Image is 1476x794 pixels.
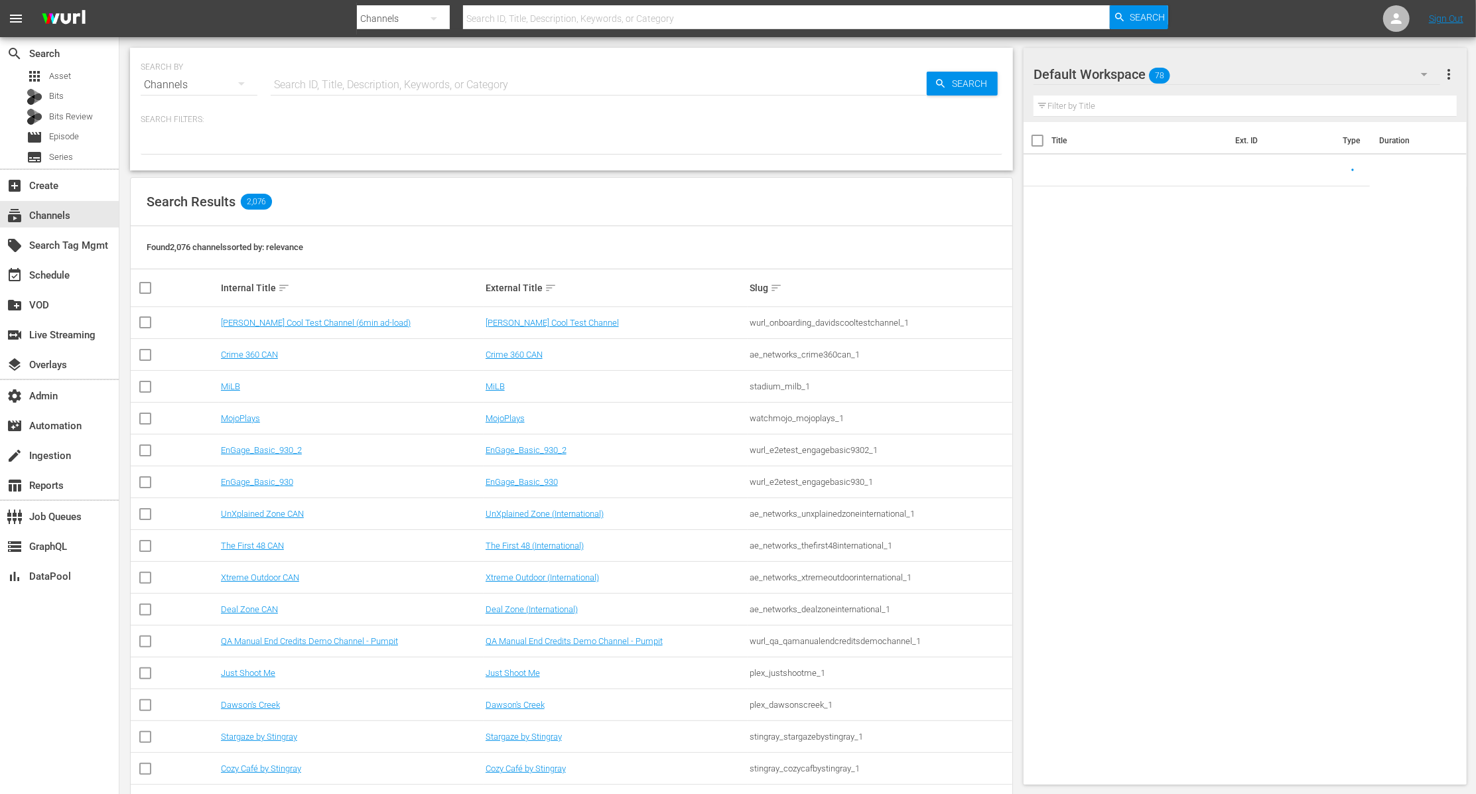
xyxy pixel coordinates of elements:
img: ans4CAIJ8jUAAAAAAAAAAAAAAAAAAAAAAAAgQb4GAAAAAAAAAAAAAAAAAAAAAAAAJMjXAAAAAAAAAAAAAAAAAAAAAAAAgAT5G... [32,3,96,34]
button: Search [1110,5,1168,29]
span: VOD [7,297,23,313]
span: Search [947,72,998,96]
div: Bits [27,89,42,105]
div: Bits Review [27,109,42,125]
a: EnGage_Basic_930 [221,477,293,487]
a: QA Manual End Credits Demo Channel - Pumpit [221,636,398,646]
a: Crime 360 CAN [486,350,543,360]
a: Deal Zone CAN [221,604,278,614]
th: Title [1051,122,1227,159]
a: Just Shoot Me [486,668,540,678]
span: Overlays [7,357,23,373]
span: 2,076 [241,194,272,210]
a: [PERSON_NAME] Cool Test Channel (6min ad-load) [221,318,411,328]
a: The First 48 (International) [486,541,584,551]
span: Automation [7,418,23,434]
button: more_vert [1441,58,1457,90]
div: ae_networks_thefirst48international_1 [750,541,1010,551]
a: UnXplained Zone (International) [486,509,604,519]
span: Create [7,178,23,194]
span: Episode [49,130,79,143]
div: Slug [750,280,1010,296]
span: Found 2,076 channels sorted by: relevance [147,242,303,252]
div: wurl_qa_qamanualendcreditsdemochannel_1 [750,636,1010,646]
span: Asset [27,68,42,84]
div: ae_networks_dealzoneinternational_1 [750,604,1010,614]
span: sort [278,282,290,294]
span: Admin [7,388,23,404]
span: DataPool [7,568,23,584]
span: Asset [49,70,71,83]
a: Deal Zone (International) [486,604,578,614]
a: Crime 360 CAN [221,350,278,360]
span: 78 [1149,62,1170,90]
span: Job Queues [7,509,23,525]
div: stingray_cozycafbystingray_1 [750,763,1010,773]
span: Bits [49,90,64,103]
span: Series [49,151,73,164]
a: Dawson's Creek [221,700,280,710]
div: watchmojo_mojoplays_1 [750,413,1010,423]
a: The First 48 CAN [221,541,284,551]
div: ae_networks_unxplainedzoneinternational_1 [750,509,1010,519]
span: Ingestion [7,448,23,464]
th: Duration [1371,122,1451,159]
span: Series [27,149,42,165]
span: sort [545,282,557,294]
th: Ext. ID [1227,122,1335,159]
span: Bits Review [49,110,93,123]
a: Xtreme Outdoor (International) [486,572,599,582]
a: Dawson's Creek [486,700,545,710]
div: ae_networks_crime360can_1 [750,350,1010,360]
span: Episode [27,129,42,145]
a: MiLB [486,381,505,391]
a: MojoPlays [221,413,260,423]
a: [PERSON_NAME] Cool Test Channel [486,318,619,328]
div: ae_networks_xtremeoutdoorinternational_1 [750,572,1010,582]
div: Channels [141,66,257,103]
a: EnGage_Basic_930_2 [486,445,567,455]
div: External Title [486,280,746,296]
a: Just Shoot Me [221,668,275,678]
a: Cozy Café by Stingray [221,763,301,773]
div: wurl_e2etest_engagebasic9302_1 [750,445,1010,455]
span: Schedule [7,267,23,283]
a: Stargaze by Stingray [221,732,297,742]
th: Type [1335,122,1371,159]
span: sort [770,282,782,294]
a: Sign Out [1429,13,1463,24]
span: Search [1130,5,1165,29]
p: Search Filters: [141,114,1002,125]
a: UnXplained Zone CAN [221,509,304,519]
div: stadium_milb_1 [750,381,1010,391]
a: Cozy Café by Stingray [486,763,566,773]
span: Search [7,46,23,62]
button: Search [927,72,998,96]
span: Search Results [147,194,235,210]
a: EnGage_Basic_930_2 [221,445,302,455]
span: Search Tag Mgmt [7,237,23,253]
a: Stargaze by Stingray [486,732,562,742]
div: plex_dawsonscreek_1 [750,700,1010,710]
span: Reports [7,478,23,494]
div: wurl_onboarding_davidscooltestchannel_1 [750,318,1010,328]
span: menu [8,11,24,27]
span: Live Streaming [7,327,23,343]
span: more_vert [1441,66,1457,82]
a: EnGage_Basic_930 [486,477,558,487]
div: stingray_stargazebystingray_1 [750,732,1010,742]
div: Internal Title [221,280,482,296]
div: wurl_e2etest_engagebasic930_1 [750,477,1010,487]
a: MojoPlays [486,413,525,423]
span: Channels [7,208,23,224]
a: MiLB [221,381,240,391]
span: GraphQL [7,539,23,555]
a: Xtreme Outdoor CAN [221,572,299,582]
div: plex_justshootme_1 [750,668,1010,678]
div: Default Workspace [1034,56,1440,93]
a: QA Manual End Credits Demo Channel - Pumpit [486,636,663,646]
